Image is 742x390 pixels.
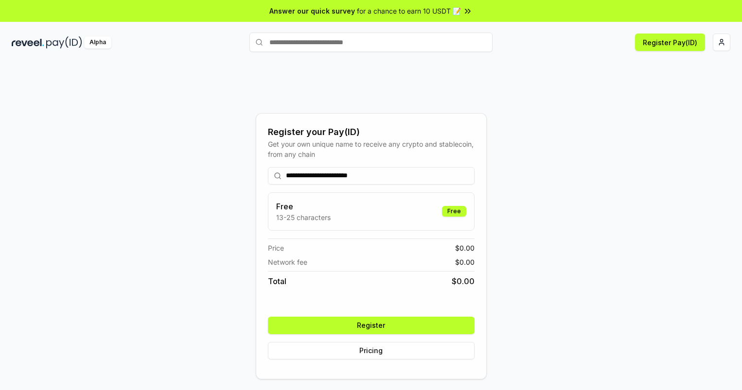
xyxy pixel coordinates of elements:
[268,139,475,159] div: Get your own unique name to receive any crypto and stablecoin, from any chain
[276,212,331,222] p: 13-25 characters
[268,342,475,359] button: Pricing
[268,125,475,139] div: Register your Pay(ID)
[442,206,466,217] div: Free
[635,34,705,51] button: Register Pay(ID)
[268,257,307,267] span: Network fee
[46,36,82,49] img: pay_id
[455,257,475,267] span: $ 0.00
[357,6,461,16] span: for a chance to earn 10 USDT 📝
[276,201,331,212] h3: Free
[268,275,286,287] span: Total
[268,243,284,253] span: Price
[268,317,475,334] button: Register
[84,36,111,49] div: Alpha
[269,6,355,16] span: Answer our quick survey
[455,243,475,253] span: $ 0.00
[452,275,475,287] span: $ 0.00
[12,36,44,49] img: reveel_dark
